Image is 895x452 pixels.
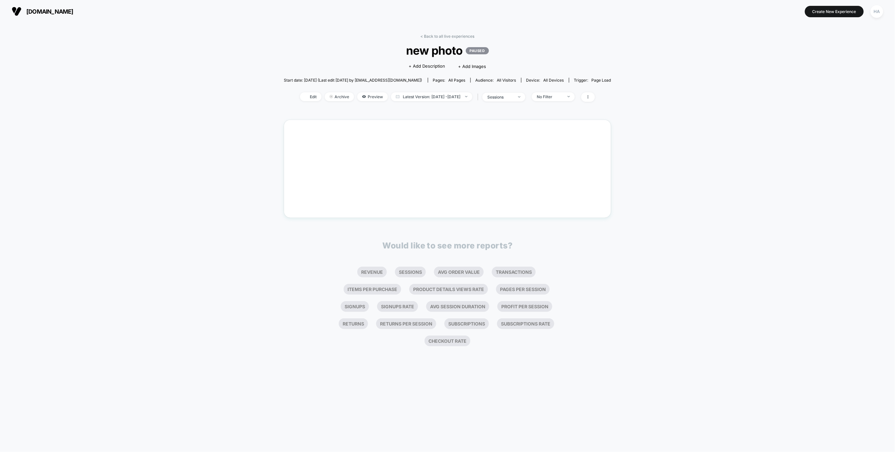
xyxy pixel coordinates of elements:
[425,336,470,346] li: Checkout Rate
[476,78,516,83] div: Audience:
[357,92,388,101] span: Preview
[574,78,611,83] div: Trigger:
[383,241,513,250] p: Would like to see more reports?
[26,8,73,15] span: [DOMAIN_NAME]
[12,7,21,16] img: Visually logo
[497,78,516,83] span: All Visitors
[496,284,550,295] li: Pages Per Session
[497,301,552,312] li: Profit Per Session
[357,267,387,277] li: Revenue
[871,5,883,18] div: HA
[492,267,536,277] li: Transactions
[458,64,486,69] span: + Add Images
[518,96,520,98] img: end
[300,44,595,57] span: new photo
[444,318,489,329] li: Subscriptions
[544,78,564,83] span: all devices
[433,78,466,83] div: Pages:
[377,301,418,312] li: Signups Rate
[396,95,400,98] img: calendar
[300,92,322,101] span: Edit
[487,95,513,100] div: sessions
[330,95,333,98] img: end
[421,34,475,39] a: < Back to all live experiences
[434,267,484,277] li: Avg Order Value
[497,318,554,329] li: Subscriptions Rate
[409,63,445,70] span: + Add Description
[395,267,426,277] li: Sessions
[341,301,369,312] li: Signups
[568,96,570,97] img: end
[339,318,368,329] li: Returns
[476,92,482,102] span: |
[325,92,354,101] span: Archive
[466,47,489,54] p: PAUSED
[869,5,885,18] button: HA
[465,96,467,97] img: end
[521,78,569,83] span: Device:
[805,6,864,17] button: Create New Experience
[344,284,401,295] li: Items Per Purchase
[391,92,472,101] span: Latest Version: [DATE] - [DATE]
[284,78,422,83] span: Start date: [DATE] (Last edit [DATE] by [EMAIL_ADDRESS][DOMAIN_NAME])
[376,318,436,329] li: Returns Per Session
[537,94,563,99] div: No Filter
[409,284,488,295] li: Product Details Views Rate
[592,78,611,83] span: Page Load
[426,301,489,312] li: Avg Session Duration
[449,78,466,83] span: all pages
[10,6,75,17] button: [DOMAIN_NAME]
